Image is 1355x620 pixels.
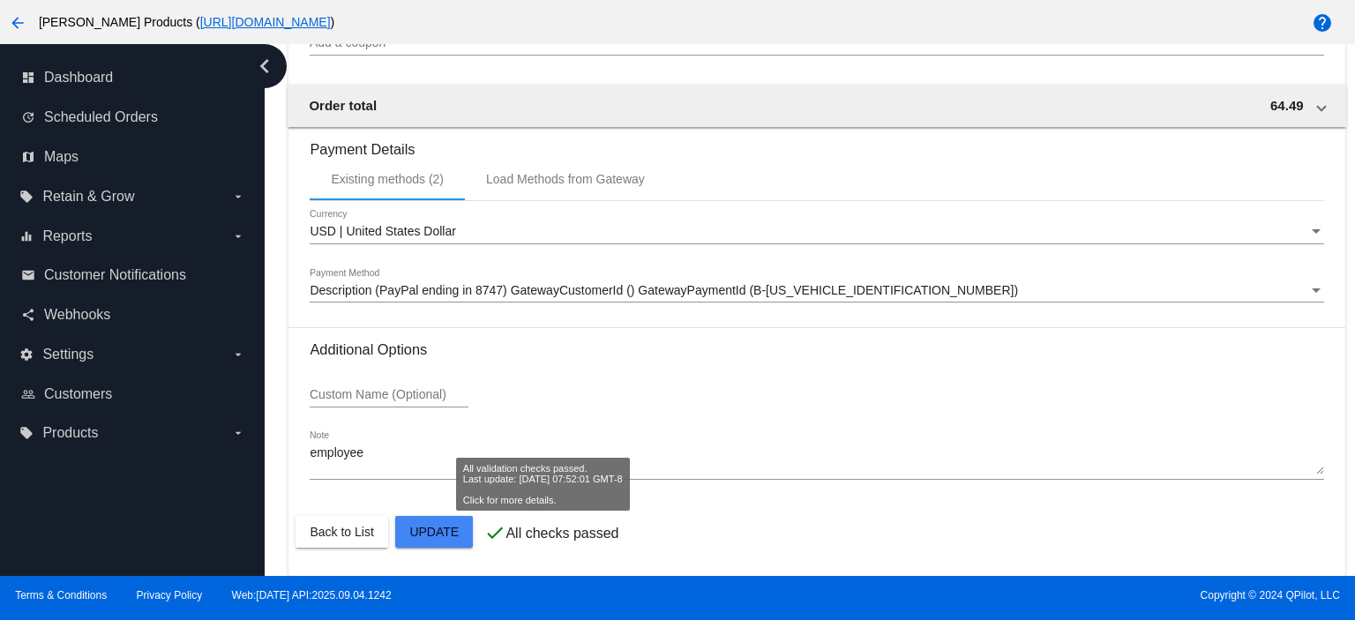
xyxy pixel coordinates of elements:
span: Scheduled Orders [44,109,158,125]
a: share Webhooks [21,301,245,329]
a: [URL][DOMAIN_NAME] [200,15,331,29]
span: Reports [42,228,92,244]
span: Order total [309,98,377,113]
span: Copyright © 2024 QPilot, LLC [692,589,1340,601]
span: Retain & Grow [42,189,134,205]
span: Update [409,525,459,539]
a: Privacy Policy [137,589,203,601]
i: arrow_drop_down [231,190,245,204]
div: Load Methods from Gateway [486,172,645,186]
i: equalizer [19,229,34,243]
i: local_offer [19,426,34,440]
i: people_outline [21,387,35,401]
i: email [21,268,35,282]
span: USD | United States Dollar [310,224,455,238]
i: arrow_drop_down [231,426,245,440]
a: Terms & Conditions [15,589,107,601]
span: Description (PayPal ending in 8747) GatewayCustomerId () GatewayPaymentId (B-[US_VEHICLE_IDENTIFI... [310,283,1018,297]
i: chevron_left [251,52,279,80]
span: [PERSON_NAME] Products ( ) [39,15,334,29]
a: email Customer Notifications [21,261,245,289]
span: Settings [42,347,94,362]
i: dashboard [21,71,35,85]
i: arrow_drop_down [231,229,245,243]
a: people_outline Customers [21,380,245,408]
h3: Payment Details [310,128,1323,158]
mat-select: Payment Method [310,284,1323,298]
p: All checks passed [505,526,618,542]
a: dashboard Dashboard [21,63,245,92]
div: Existing methods (2) [331,172,444,186]
span: Customer Notifications [44,267,186,283]
i: update [21,110,35,124]
button: Update [395,516,473,548]
span: Back to List [310,525,373,539]
mat-icon: help [1312,12,1333,34]
span: 64.49 [1270,98,1304,113]
i: share [21,308,35,322]
i: local_offer [19,190,34,204]
span: Dashboard [44,70,113,86]
h3: Additional Options [310,341,1323,358]
input: Custom Name (Optional) [310,388,468,402]
i: arrow_drop_down [231,347,245,362]
button: Back to List [296,516,387,548]
a: map Maps [21,143,245,171]
i: settings [19,347,34,362]
span: Maps [44,149,79,165]
span: Products [42,425,98,441]
a: Web:[DATE] API:2025.09.04.1242 [232,589,392,601]
mat-expansion-panel-header: Order total 64.49 [288,85,1345,127]
mat-icon: check [484,522,505,543]
i: map [21,150,35,164]
mat-icon: arrow_back [7,12,28,34]
span: Webhooks [44,307,110,323]
span: Customers [44,386,112,402]
mat-select: Currency [310,225,1323,239]
a: update Scheduled Orders [21,103,245,131]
